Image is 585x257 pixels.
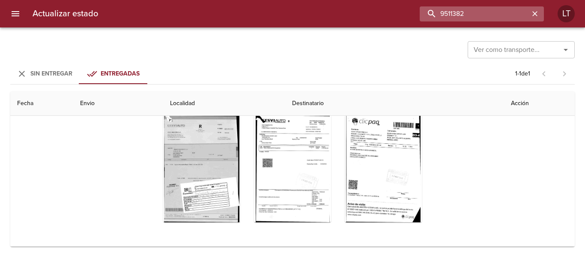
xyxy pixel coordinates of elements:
span: Sin Entregar [30,70,72,77]
p: 1 - 1 de 1 [515,70,530,78]
input: buscar [420,6,529,21]
button: menu [5,3,26,24]
th: Localidad [163,91,285,116]
th: Fecha [10,91,73,116]
th: Envio [73,91,164,116]
span: Entregadas [101,70,140,77]
span: Pagina siguiente [554,63,575,84]
div: Abrir información de usuario [558,5,575,22]
th: Acción [504,91,575,116]
div: Tabs Envios [10,63,147,84]
th: Destinatario [285,91,504,116]
h6: Actualizar estado [33,7,98,21]
button: Abrir [560,44,572,56]
span: Pagina anterior [534,69,554,78]
div: LT [558,5,575,22]
div: Arir imagen [345,115,422,222]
